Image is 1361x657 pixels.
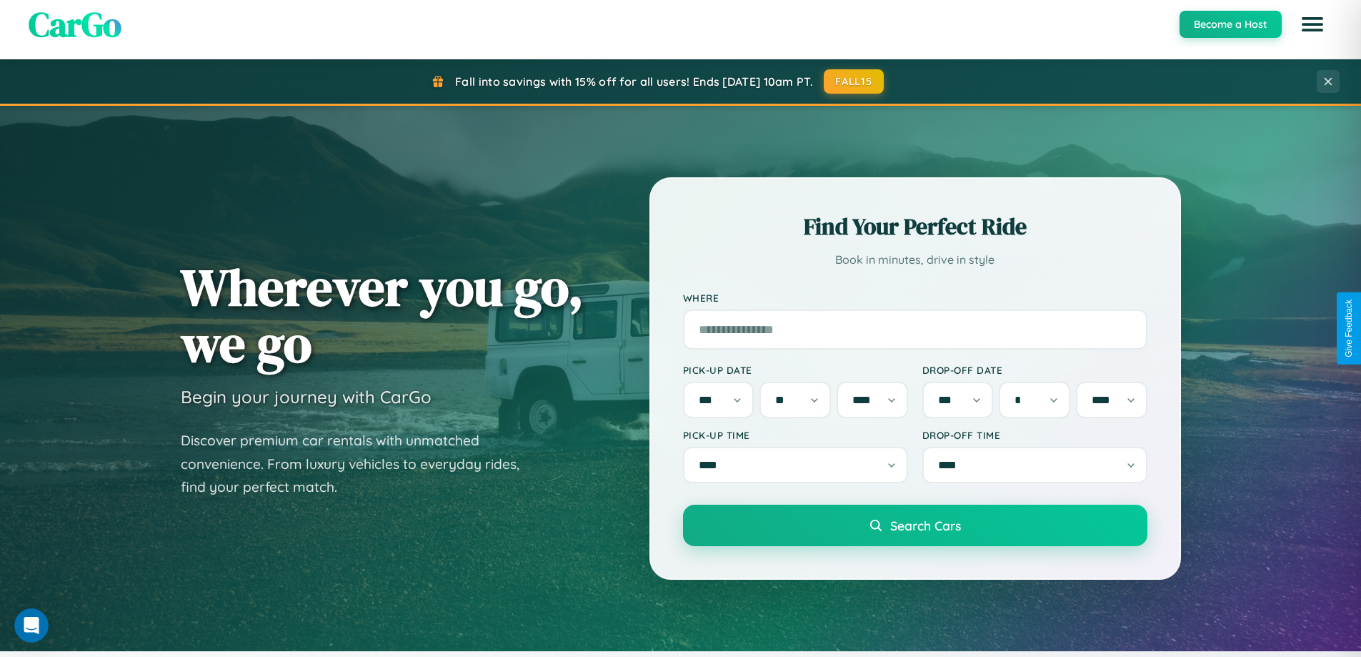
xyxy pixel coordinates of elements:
label: Where [683,292,1147,304]
h2: Find Your Perfect Ride [683,211,1147,242]
span: Fall into savings with 15% off for all users! Ends [DATE] 10am PT. [455,74,813,89]
label: Pick-up Date [683,364,908,376]
button: Become a Host [1180,11,1282,38]
iframe: Intercom live chat [14,608,49,643]
h3: Begin your journey with CarGo [181,386,432,407]
button: Open menu [1292,4,1332,44]
button: FALL15 [824,69,884,94]
span: Search Cars [890,518,961,533]
span: CarGo [29,1,121,48]
p: Discover premium car rentals with unmatched convenience. From luxury vehicles to everyday rides, ... [181,429,538,499]
p: Book in minutes, drive in style [683,250,1147,270]
div: Give Feedback [1344,300,1354,357]
label: Drop-off Time [922,429,1147,441]
label: Drop-off Date [922,364,1147,376]
button: Search Cars [683,505,1147,546]
label: Pick-up Time [683,429,908,441]
h1: Wherever you go, we go [181,259,584,372]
